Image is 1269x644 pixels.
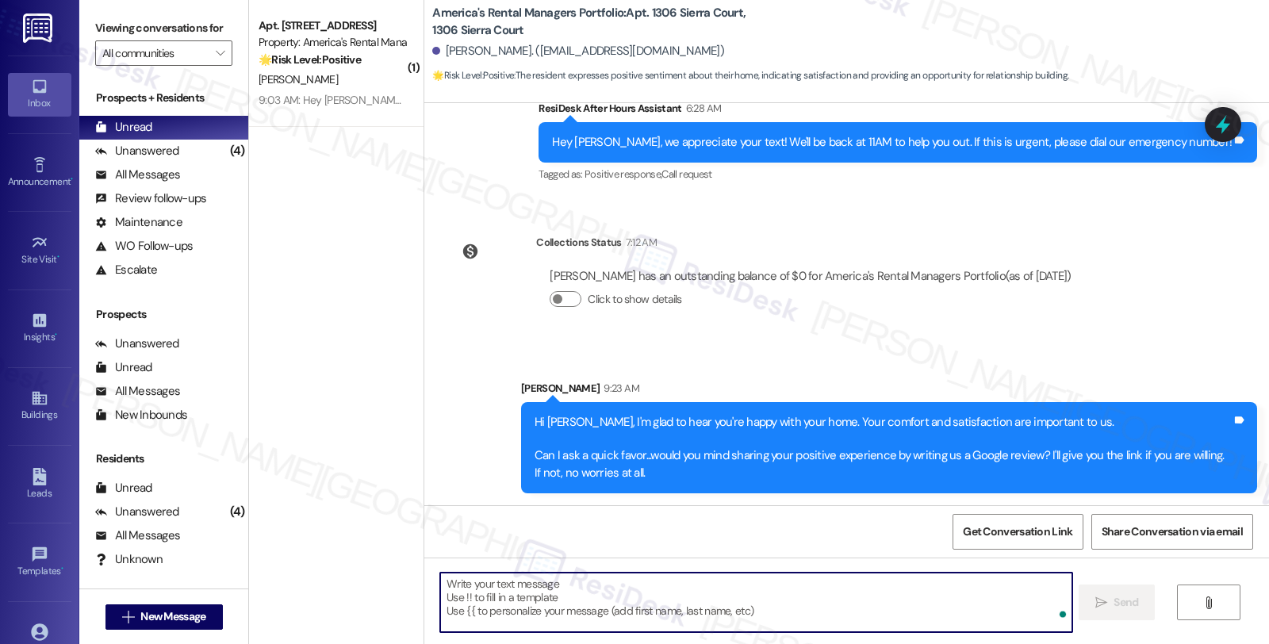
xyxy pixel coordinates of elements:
[585,167,661,181] span: Positive response ,
[79,306,248,323] div: Prospects
[661,167,711,181] span: Call request
[95,262,157,278] div: Escalate
[259,93,930,107] div: 9:03 AM: Hey [PERSON_NAME], we appreciate your text! We'll be back at 11AM to help you out. If th...
[102,40,207,66] input: All communities
[95,335,179,352] div: Unanswered
[259,17,405,34] div: Apt. [STREET_ADDRESS]
[122,611,134,623] i: 
[1102,523,1243,540] span: Share Conversation via email
[8,463,71,506] a: Leads
[1202,596,1214,609] i: 
[1114,594,1138,611] span: Send
[550,268,1071,285] div: [PERSON_NAME] has an outstanding balance of $0 for America's Rental Managers Portfolio (as of [DA...
[1079,585,1156,620] button: Send
[95,16,232,40] label: Viewing conversations for
[71,174,73,185] span: •
[61,563,63,574] span: •
[95,480,152,496] div: Unread
[216,47,224,59] i: 
[95,214,182,231] div: Maintenance
[432,43,724,59] div: [PERSON_NAME]. ([EMAIL_ADDRESS][DOMAIN_NAME])
[953,514,1083,550] button: Get Conversation Link
[622,234,657,251] div: 7:12 AM
[600,380,638,397] div: 9:23 AM
[535,414,1232,482] div: Hi [PERSON_NAME], I'm glad to hear you're happy with your home. Your comfort and satisfaction are...
[105,604,223,630] button: New Message
[432,69,514,82] strong: 🌟 Risk Level: Positive
[8,541,71,584] a: Templates •
[432,67,1068,84] span: : The resident expresses positive sentiment about their home, indicating satisfaction and providi...
[432,5,750,39] b: America's Rental Managers Portfolio: Apt. 1306 Sierra Court, 1306 Sierra Court
[1091,514,1253,550] button: Share Conversation via email
[8,229,71,272] a: Site Visit •
[95,383,180,400] div: All Messages
[226,500,249,524] div: (4)
[55,329,57,340] span: •
[440,573,1072,632] textarea: To enrich screen reader interactions, please activate Accessibility in Grammarly extension settings
[8,307,71,350] a: Insights •
[259,34,405,51] div: Property: America's Rental Managers Portfolio
[552,134,1232,151] div: Hey [PERSON_NAME], we appreciate your text! We'll be back at 11AM to help you out. If this is urg...
[521,380,1257,402] div: [PERSON_NAME]
[95,551,163,568] div: Unknown
[95,167,180,183] div: All Messages
[79,450,248,467] div: Residents
[95,238,193,255] div: WO Follow-ups
[8,385,71,427] a: Buildings
[95,527,180,544] div: All Messages
[259,72,338,86] span: [PERSON_NAME]
[536,234,621,251] div: Collections Status
[259,52,361,67] strong: 🌟 Risk Level: Positive
[682,100,721,117] div: 6:28 AM
[8,73,71,116] a: Inbox
[140,608,205,625] span: New Message
[95,190,206,207] div: Review follow-ups
[57,251,59,263] span: •
[95,504,179,520] div: Unanswered
[1095,596,1107,609] i: 
[226,139,249,163] div: (4)
[23,13,56,43] img: ResiDesk Logo
[95,119,152,136] div: Unread
[539,163,1257,186] div: Tagged as:
[539,100,1257,122] div: ResiDesk After Hours Assistant
[95,407,187,424] div: New Inbounds
[95,359,152,376] div: Unread
[963,523,1072,540] span: Get Conversation Link
[95,143,179,159] div: Unanswered
[79,90,248,106] div: Prospects + Residents
[588,291,681,308] label: Click to show details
